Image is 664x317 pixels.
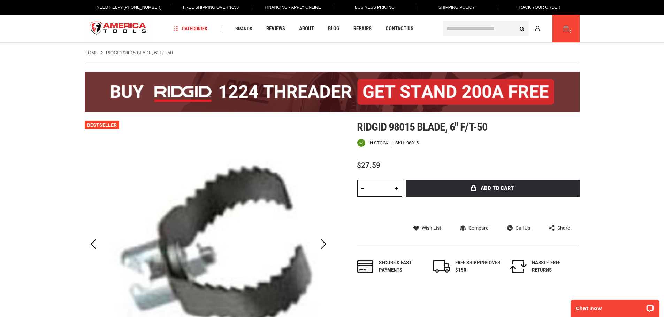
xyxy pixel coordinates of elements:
[379,259,424,274] div: Secure & fast payments
[382,24,417,33] a: Contact Us
[325,24,343,33] a: Blog
[85,50,98,56] a: Home
[570,30,572,33] span: 0
[299,26,314,31] span: About
[559,15,573,42] a: 0
[266,26,285,31] span: Reviews
[171,24,211,33] a: Categories
[468,225,488,230] span: Compare
[357,160,380,170] span: $27.59
[422,225,441,230] span: Wish List
[406,180,580,197] button: Add to Cart
[357,260,374,273] img: payments
[516,225,530,230] span: Call Us
[386,26,413,31] span: Contact Us
[566,295,664,317] iframe: LiveChat chat widget
[174,26,207,31] span: Categories
[296,24,317,33] a: About
[438,5,475,10] span: Shipping Policy
[368,141,388,145] span: In stock
[532,259,577,274] div: HASSLE-FREE RETURNS
[235,26,252,31] span: Brands
[433,260,450,273] img: shipping
[406,141,419,145] div: 98015
[85,72,580,112] img: BOGO: Buy the RIDGID® 1224 Threader (26092), get the 92467 200A Stand FREE!
[232,24,255,33] a: Brands
[507,225,530,231] a: Call Us
[510,260,527,273] img: returns
[404,199,581,219] iframe: Secure express checkout frame
[460,225,488,231] a: Compare
[357,120,487,134] span: Ridgid 98015 blade, 6" f/t-50
[106,50,173,55] strong: RIDGID 98015 BLADE, 6" F/T-50
[85,16,152,42] a: store logo
[395,141,406,145] strong: SKU
[328,26,339,31] span: Blog
[557,225,570,230] span: Share
[357,138,388,147] div: Availability
[85,16,152,42] img: America Tools
[516,22,529,35] button: Search
[263,24,288,33] a: Reviews
[481,185,514,191] span: Add to Cart
[353,26,372,31] span: Repairs
[455,259,501,274] div: FREE SHIPPING OVER $150
[413,225,441,231] a: Wish List
[350,24,375,33] a: Repairs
